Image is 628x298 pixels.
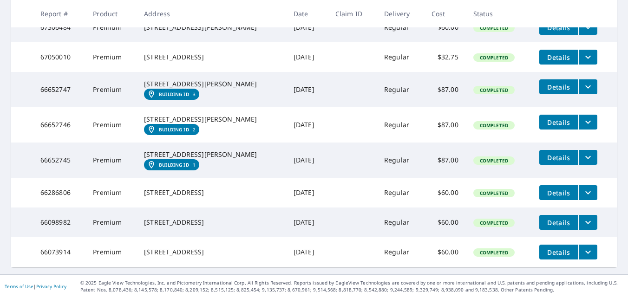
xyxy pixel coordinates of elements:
[85,143,137,178] td: Premium
[144,115,279,124] div: [STREET_ADDRESS][PERSON_NAME]
[377,143,424,178] td: Regular
[578,115,597,130] button: filesDropdownBtn-66652746
[33,13,86,42] td: 67306484
[578,215,597,230] button: filesDropdownBtn-66098982
[578,50,597,65] button: filesDropdownBtn-67050010
[424,207,466,237] td: $60.00
[578,79,597,94] button: filesDropdownBtn-66652747
[5,283,33,290] a: Terms of Use
[377,237,424,267] td: Regular
[539,115,578,130] button: detailsBtn-66652746
[144,188,279,197] div: [STREET_ADDRESS]
[33,207,86,237] td: 66098982
[159,127,189,132] em: Building ID
[578,245,597,259] button: filesDropdownBtn-66073914
[33,72,86,107] td: 66652747
[85,42,137,72] td: Premium
[539,215,578,230] button: detailsBtn-66098982
[539,50,578,65] button: detailsBtn-67050010
[545,188,573,197] span: Details
[539,20,578,35] button: detailsBtn-67306484
[144,150,279,159] div: [STREET_ADDRESS][PERSON_NAME]
[424,107,466,143] td: $87.00
[545,23,573,32] span: Details
[545,118,573,127] span: Details
[144,159,199,170] a: Building ID1
[85,207,137,237] td: Premium
[578,20,597,35] button: filesDropdownBtn-67306484
[424,237,466,267] td: $60.00
[159,91,189,97] em: Building ID
[545,153,573,162] span: Details
[424,42,466,72] td: $32.75
[5,284,66,289] p: |
[424,178,466,207] td: $60.00
[424,72,466,107] td: $87.00
[474,190,514,196] span: Completed
[36,283,66,290] a: Privacy Policy
[474,249,514,256] span: Completed
[377,178,424,207] td: Regular
[144,89,199,100] a: Building ID3
[85,72,137,107] td: Premium
[80,279,623,293] p: © 2025 Eagle View Technologies, Inc. and Pictometry International Corp. All Rights Reserved. Repo...
[144,79,279,89] div: [STREET_ADDRESS][PERSON_NAME]
[286,207,328,237] td: [DATE]
[377,13,424,42] td: Regular
[474,122,514,129] span: Completed
[377,42,424,72] td: Regular
[85,237,137,267] td: Premium
[286,178,328,207] td: [DATE]
[539,150,578,165] button: detailsBtn-66652745
[545,218,573,227] span: Details
[424,143,466,178] td: $87.00
[377,107,424,143] td: Regular
[33,42,86,72] td: 67050010
[144,218,279,227] div: [STREET_ADDRESS]
[545,53,573,62] span: Details
[545,248,573,257] span: Details
[474,220,514,226] span: Completed
[539,79,578,94] button: detailsBtn-66652747
[286,107,328,143] td: [DATE]
[85,107,137,143] td: Premium
[377,72,424,107] td: Regular
[578,185,597,200] button: filesDropdownBtn-66286806
[144,52,279,62] div: [STREET_ADDRESS]
[144,247,279,257] div: [STREET_ADDRESS]
[474,157,514,164] span: Completed
[286,143,328,178] td: [DATE]
[545,83,573,91] span: Details
[539,245,578,259] button: detailsBtn-66073914
[424,13,466,42] td: $60.00
[144,124,199,135] a: Building ID2
[286,72,328,107] td: [DATE]
[377,207,424,237] td: Regular
[474,25,514,31] span: Completed
[578,150,597,165] button: filesDropdownBtn-66652745
[85,13,137,42] td: Premium
[539,185,578,200] button: detailsBtn-66286806
[33,237,86,267] td: 66073914
[474,54,514,61] span: Completed
[33,143,86,178] td: 66652745
[286,13,328,42] td: [DATE]
[286,237,328,267] td: [DATE]
[85,178,137,207] td: Premium
[286,42,328,72] td: [DATE]
[33,178,86,207] td: 66286806
[474,87,514,93] span: Completed
[159,162,189,168] em: Building ID
[33,107,86,143] td: 66652746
